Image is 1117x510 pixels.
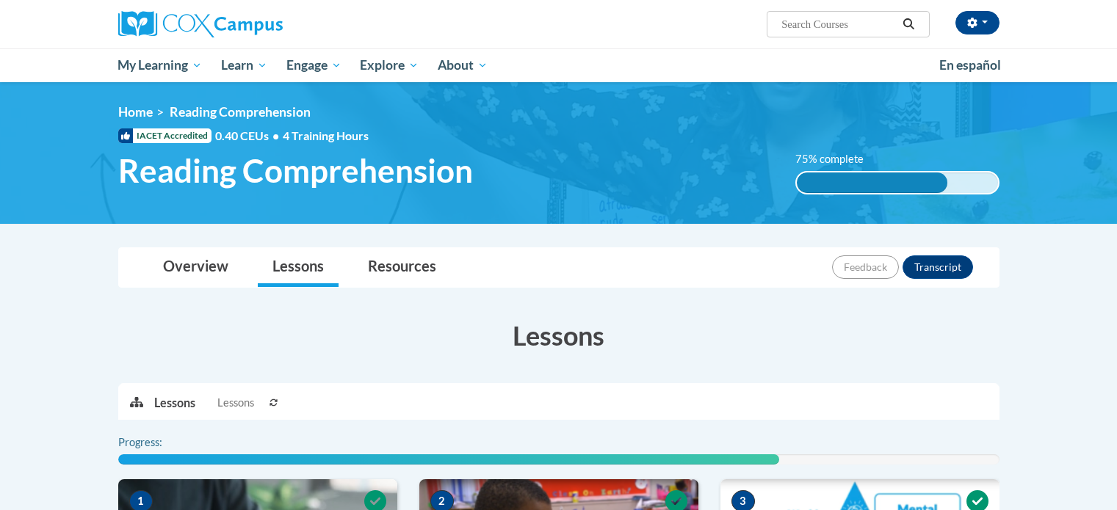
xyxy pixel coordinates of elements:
[118,11,283,37] img: Cox Campus
[212,48,277,82] a: Learn
[360,57,419,74] span: Explore
[903,255,973,279] button: Transcript
[955,11,999,34] button: Account Settings
[258,248,339,287] a: Lessons
[154,395,195,411] p: Lessons
[277,48,351,82] a: Engage
[118,104,153,120] a: Home
[350,48,428,82] a: Explore
[795,151,880,167] label: 75% complete
[780,15,897,33] input: Search Courses
[109,48,212,82] a: My Learning
[286,57,341,74] span: Engage
[832,255,899,279] button: Feedback
[217,395,254,411] span: Lessons
[797,172,947,193] div: 75% complete
[221,57,267,74] span: Learn
[428,48,497,82] a: About
[118,317,999,354] h3: Lessons
[897,15,919,33] button: Search
[118,128,212,143] span: IACET Accredited
[118,151,473,190] span: Reading Comprehension
[148,248,243,287] a: Overview
[353,248,451,287] a: Resources
[118,434,203,451] label: Progress:
[930,50,1011,81] a: En español
[118,57,202,74] span: My Learning
[438,57,488,74] span: About
[939,57,1001,73] span: En español
[96,48,1022,82] div: Main menu
[283,128,369,142] span: 4 Training Hours
[272,128,279,142] span: •
[215,128,283,144] span: 0.40 CEUs
[118,11,397,37] a: Cox Campus
[170,104,311,120] span: Reading Comprehension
